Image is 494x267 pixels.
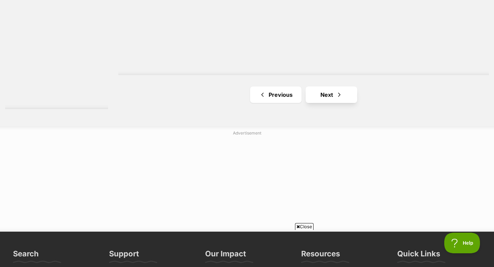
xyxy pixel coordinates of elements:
iframe: Advertisement [81,233,413,264]
iframe: Advertisement [81,139,413,225]
h3: Search [13,249,39,263]
a: Next page [306,86,357,103]
span: Close [295,223,314,230]
nav: Pagination [118,86,489,103]
h3: Quick Links [397,249,440,263]
iframe: Help Scout Beacon - Open [444,233,480,253]
a: Previous page [250,86,302,103]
